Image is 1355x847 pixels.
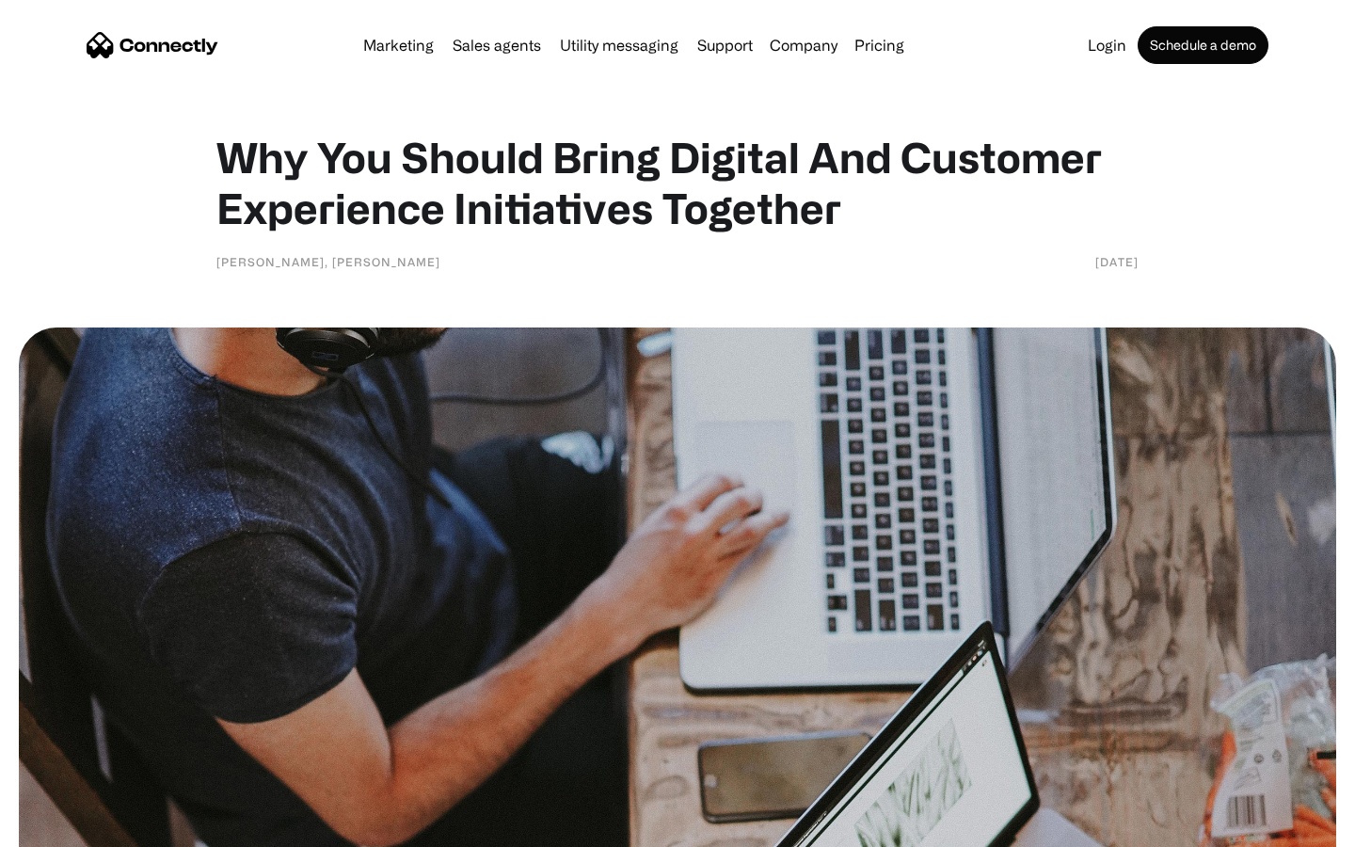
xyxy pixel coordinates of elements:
[216,252,440,271] div: [PERSON_NAME], [PERSON_NAME]
[19,814,113,840] aside: Language selected: English
[690,38,760,53] a: Support
[552,38,686,53] a: Utility messaging
[847,38,912,53] a: Pricing
[356,38,441,53] a: Marketing
[1138,26,1268,64] a: Schedule a demo
[770,32,837,58] div: Company
[216,132,1139,233] h1: Why You Should Bring Digital And Customer Experience Initiatives Together
[445,38,549,53] a: Sales agents
[1080,38,1134,53] a: Login
[1095,252,1139,271] div: [DATE]
[38,814,113,840] ul: Language list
